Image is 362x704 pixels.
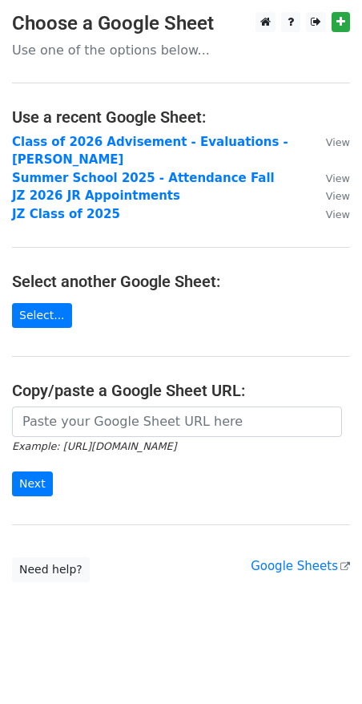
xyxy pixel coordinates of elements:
[12,440,176,452] small: Example: [URL][DOMAIN_NAME]
[12,407,342,437] input: Paste your Google Sheet URL here
[310,188,350,203] a: View
[12,207,120,221] a: JZ Class of 2025
[310,135,350,149] a: View
[251,559,350,573] a: Google Sheets
[326,208,350,221] small: View
[12,171,275,185] a: Summer School 2025 - Attendance Fall
[12,471,53,496] input: Next
[326,172,350,184] small: View
[310,207,350,221] a: View
[12,188,180,203] a: JZ 2026 JR Appointments
[12,107,350,127] h4: Use a recent Google Sheet:
[12,381,350,400] h4: Copy/paste a Google Sheet URL:
[326,136,350,148] small: View
[326,190,350,202] small: View
[12,272,350,291] h4: Select another Google Sheet:
[310,171,350,185] a: View
[12,42,350,59] p: Use one of the options below...
[12,557,90,582] a: Need help?
[12,303,72,328] a: Select...
[12,135,288,168] a: Class of 2026 Advisement - Evaluations - [PERSON_NAME]
[12,12,350,35] h3: Choose a Google Sheet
